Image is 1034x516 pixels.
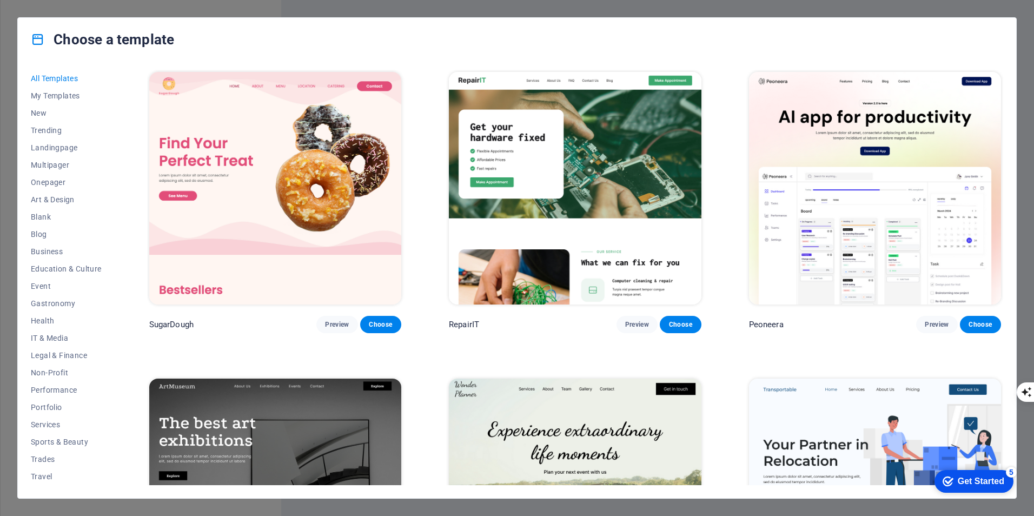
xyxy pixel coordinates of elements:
span: Multipager [31,161,102,169]
button: Business [31,243,102,260]
h4: Choose a template [31,31,174,48]
button: Choose [660,316,701,333]
span: Legal & Finance [31,351,102,360]
span: Art & Design [31,195,102,204]
button: Services [31,416,102,433]
button: Choose [960,316,1001,333]
button: New [31,104,102,122]
button: Blog [31,226,102,243]
span: Choose [969,320,992,329]
button: Landingpage [31,139,102,156]
button: All Templates [31,70,102,87]
button: Preview [316,316,357,333]
span: Non-Profit [31,368,102,377]
button: Preview [617,316,658,333]
span: IT & Media [31,334,102,342]
button: Performance [31,381,102,399]
span: Choose [369,320,393,329]
p: Peoneera [749,319,784,330]
button: Gastronomy [31,295,102,312]
span: Blog [31,230,102,239]
button: Non-Profit [31,364,102,381]
img: SugarDough [149,72,401,305]
div: Get Started 5 items remaining, 0% complete [9,5,88,28]
button: Travel [31,468,102,485]
span: Preview [625,320,649,329]
button: Event [31,277,102,295]
button: My Templates [31,87,102,104]
button: Legal & Finance [31,347,102,364]
span: Gastronomy [31,299,102,308]
img: Peoneera [749,72,1001,305]
span: Services [31,420,102,429]
span: Travel [31,472,102,481]
span: New [31,109,102,117]
span: Landingpage [31,143,102,152]
span: Performance [31,386,102,394]
p: SugarDough [149,319,194,330]
span: Event [31,282,102,290]
button: Health [31,312,102,329]
button: Sports & Beauty [31,433,102,451]
span: My Templates [31,91,102,100]
button: Onepager [31,174,102,191]
p: RepairIT [449,319,479,330]
span: Choose [668,320,692,329]
button: Trades [31,451,102,468]
button: Blank [31,208,102,226]
button: Multipager [31,156,102,174]
span: All Templates [31,74,102,83]
button: Education & Culture [31,260,102,277]
button: IT & Media [31,329,102,347]
button: Preview [916,316,957,333]
button: Art & Design [31,191,102,208]
span: Trades [31,455,102,464]
span: Onepager [31,178,102,187]
button: Trending [31,122,102,139]
span: Health [31,316,102,325]
span: Blank [31,213,102,221]
span: Trending [31,126,102,135]
img: RepairIT [449,72,701,305]
div: Get Started [32,12,78,22]
div: 5 [80,2,91,13]
span: Preview [925,320,949,329]
span: Portfolio [31,403,102,412]
button: Choose [360,316,401,333]
span: Preview [325,320,349,329]
span: Sports & Beauty [31,438,102,446]
button: Portfolio [31,399,102,416]
span: Education & Culture [31,264,102,273]
span: Business [31,247,102,256]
